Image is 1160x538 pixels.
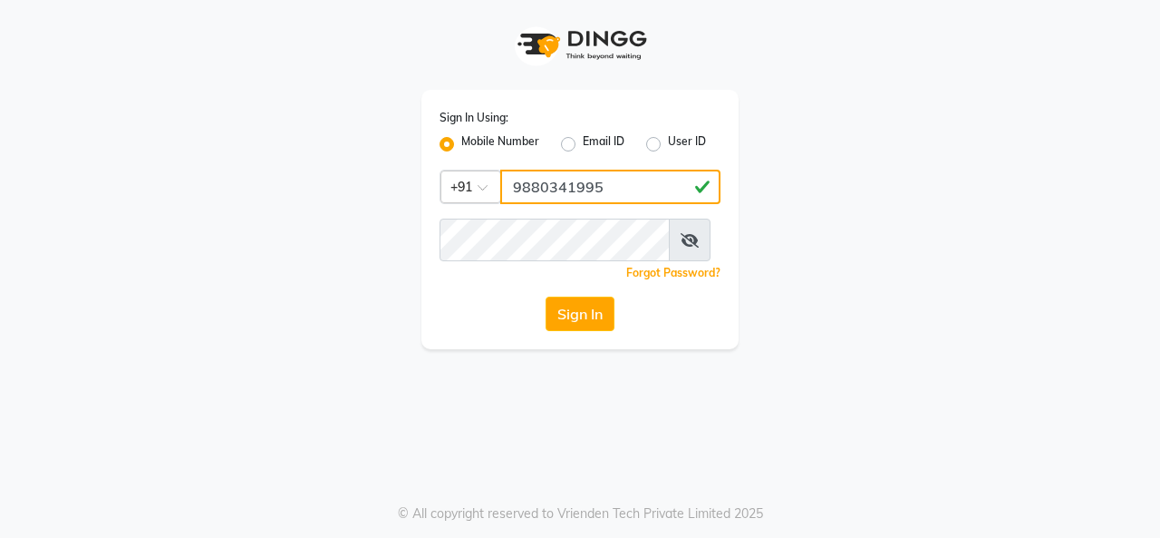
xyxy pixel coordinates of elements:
button: Sign In [546,297,614,331]
label: Email ID [583,133,624,155]
input: Username [500,170,720,204]
label: Mobile Number [461,133,539,155]
input: Username [440,219,670,261]
label: Sign In Using: [440,110,508,126]
label: User ID [668,133,706,155]
a: Forgot Password? [626,266,720,279]
img: logo1.svg [507,18,652,72]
